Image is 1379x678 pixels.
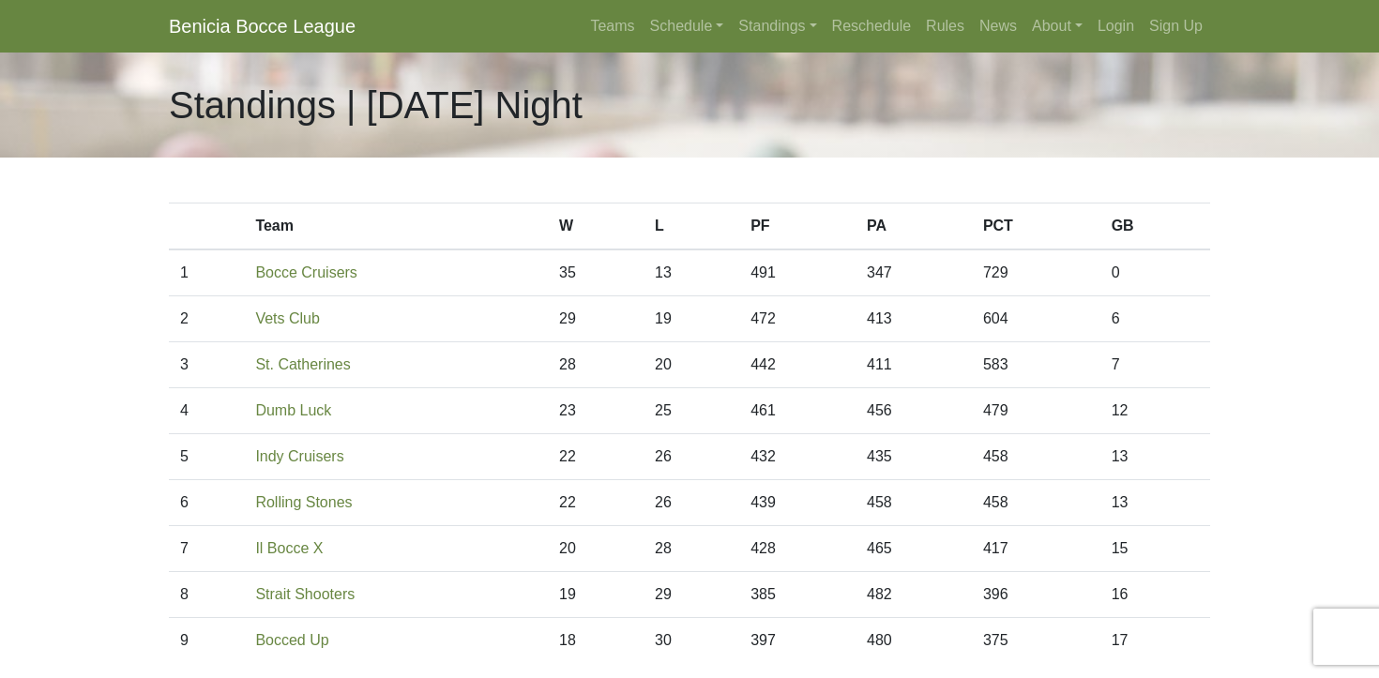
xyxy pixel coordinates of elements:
[972,296,1100,342] td: 604
[548,434,644,480] td: 22
[1100,434,1210,480] td: 13
[644,249,739,296] td: 13
[972,526,1100,572] td: 417
[169,480,244,526] td: 6
[1100,388,1210,434] td: 12
[1100,618,1210,664] td: 17
[1100,480,1210,526] td: 13
[1024,8,1090,45] a: About
[255,448,343,464] a: Indy Cruisers
[856,296,972,342] td: 413
[1100,249,1210,296] td: 0
[856,618,972,664] td: 480
[739,480,856,526] td: 439
[856,249,972,296] td: 347
[644,526,739,572] td: 28
[244,203,548,250] th: Team
[918,8,972,45] a: Rules
[169,342,244,388] td: 3
[548,203,644,250] th: W
[169,572,244,618] td: 8
[643,8,732,45] a: Schedule
[731,8,824,45] a: Standings
[169,526,244,572] td: 7
[644,480,739,526] td: 26
[972,434,1100,480] td: 458
[739,203,856,250] th: PF
[972,618,1100,664] td: 375
[1142,8,1210,45] a: Sign Up
[856,526,972,572] td: 465
[255,402,331,418] a: Dumb Luck
[169,434,244,480] td: 5
[1100,572,1210,618] td: 16
[856,388,972,434] td: 456
[644,572,739,618] td: 29
[739,388,856,434] td: 461
[972,480,1100,526] td: 458
[255,264,356,280] a: Bocce Cruisers
[644,434,739,480] td: 26
[972,572,1100,618] td: 396
[548,249,644,296] td: 35
[856,572,972,618] td: 482
[255,310,319,326] a: Vets Club
[255,586,355,602] a: Strait Shooters
[739,526,856,572] td: 428
[739,572,856,618] td: 385
[739,249,856,296] td: 491
[169,388,244,434] td: 4
[1100,203,1210,250] th: GB
[739,296,856,342] td: 472
[1100,342,1210,388] td: 7
[548,296,644,342] td: 29
[548,526,644,572] td: 20
[644,618,739,664] td: 30
[825,8,919,45] a: Reschedule
[255,540,323,556] a: Il Bocce X
[169,249,244,296] td: 1
[548,480,644,526] td: 22
[972,203,1100,250] th: PCT
[856,480,972,526] td: 458
[972,388,1100,434] td: 479
[644,342,739,388] td: 20
[972,249,1100,296] td: 729
[972,342,1100,388] td: 583
[644,203,739,250] th: L
[548,388,644,434] td: 23
[548,342,644,388] td: 28
[169,83,583,128] h1: Standings | [DATE] Night
[739,618,856,664] td: 397
[255,632,328,648] a: Bocced Up
[255,494,352,510] a: Rolling Stones
[644,388,739,434] td: 25
[1090,8,1142,45] a: Login
[255,356,350,372] a: St. Catherines
[169,618,244,664] td: 9
[548,618,644,664] td: 18
[1100,296,1210,342] td: 6
[739,434,856,480] td: 432
[856,203,972,250] th: PA
[583,8,642,45] a: Teams
[1100,526,1210,572] td: 15
[169,296,244,342] td: 2
[972,8,1024,45] a: News
[856,434,972,480] td: 435
[169,8,356,45] a: Benicia Bocce League
[548,572,644,618] td: 19
[739,342,856,388] td: 442
[856,342,972,388] td: 411
[644,296,739,342] td: 19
